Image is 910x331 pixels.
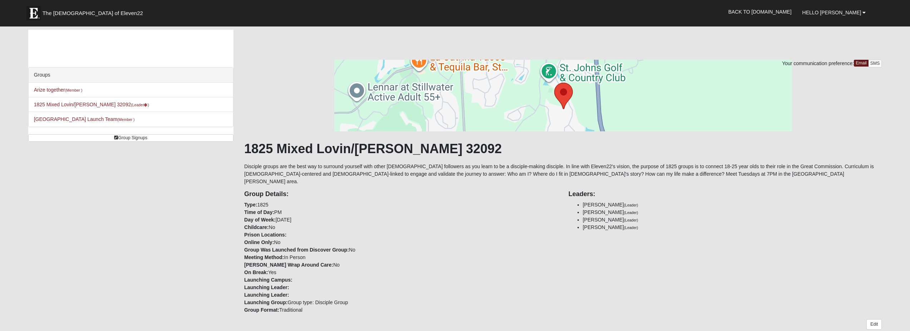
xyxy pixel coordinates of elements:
small: (Leader) [624,210,638,215]
strong: Launching Group: [244,300,287,305]
strong: On Break: [244,269,268,275]
span: Your communication preference: [782,60,854,66]
span: Hello [PERSON_NAME] [802,10,861,15]
strong: Time of Day: [244,209,274,215]
a: The [DEMOGRAPHIC_DATA] of Eleven22 [23,3,166,20]
strong: Launching Leader: [244,284,289,290]
small: (Leader ) [131,103,149,107]
a: Arize together(Member ) [34,87,83,93]
a: 1825 Mixed Lovin/[PERSON_NAME] 32092(Leader) [34,102,149,107]
li: [PERSON_NAME] [583,209,882,216]
li: [PERSON_NAME] [583,216,882,224]
strong: Meeting Method: [244,254,284,260]
span: The [DEMOGRAPHIC_DATA] of Eleven22 [43,10,143,17]
a: Hello [PERSON_NAME] [797,4,871,21]
small: (Leader) [624,218,638,222]
strong: Type: [244,202,257,208]
strong: Day of Week: [244,217,276,223]
small: (Member ) [65,88,82,92]
div: 1825 PM [DATE] No No No In Person No Yes Group type: Disciple Group Traditional [239,185,563,314]
h1: 1825 Mixed Lovin/[PERSON_NAME] 32092 [244,141,882,156]
h4: Group Details: [244,190,558,198]
strong: Prison Locations: [244,232,286,238]
strong: Group Format: [244,307,279,313]
small: (Member ) [117,117,134,122]
a: SMS [868,60,882,67]
small: (Leader) [624,203,638,207]
strong: Launching Campus: [244,277,292,283]
li: [PERSON_NAME] [583,201,882,209]
img: Eleven22 logo [26,6,41,20]
strong: [PERSON_NAME] Wrap Around Care: [244,262,333,268]
small: (Leader) [624,225,638,230]
h4: Leaders: [569,190,882,198]
a: Group Signups [28,134,233,142]
a: Back to [DOMAIN_NAME] [723,3,797,21]
a: Email [854,60,869,67]
div: Groups [29,68,233,83]
strong: Childcare: [244,224,269,230]
strong: Online Only: [244,239,274,245]
a: [GEOGRAPHIC_DATA] Launch Team(Member ) [34,116,135,122]
strong: Group Was Launched from Discover Group: [244,247,349,253]
strong: Launching Leader: [244,292,289,298]
li: [PERSON_NAME] [583,224,882,231]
